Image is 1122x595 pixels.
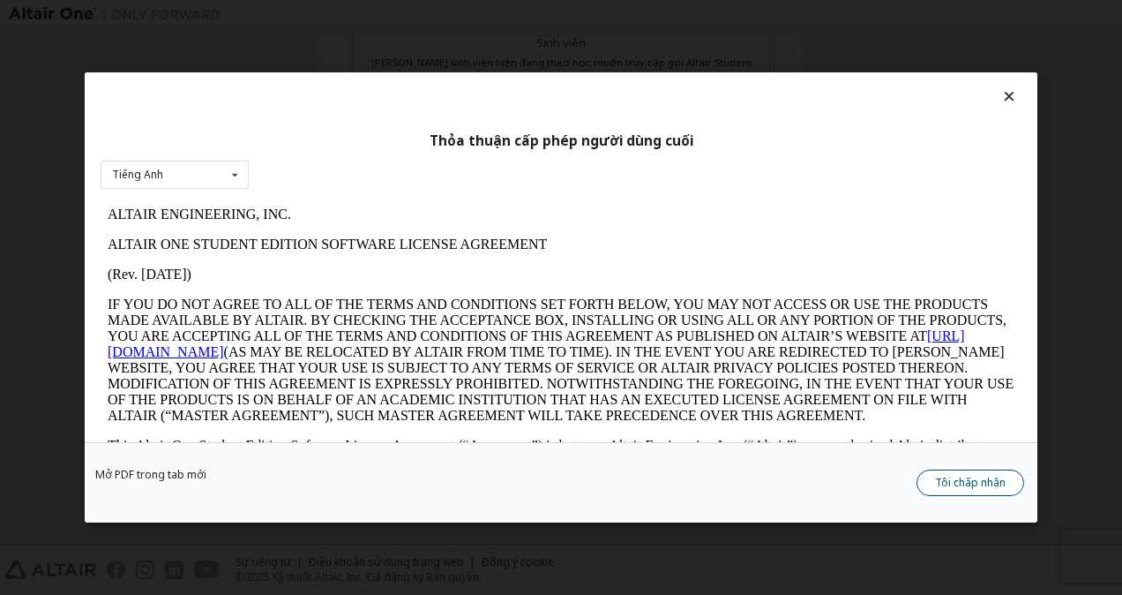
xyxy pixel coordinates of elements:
p: This Altair One Student Edition Software License Agreement (“Agreement”) is between Altair Engine... [7,238,914,302]
a: [URL][DOMAIN_NAME] [7,129,864,160]
div: Tiếng Anh [112,169,163,180]
p: (Rev. [DATE]) [7,67,914,83]
div: Thỏa thuận cấp phép người dùng cuối [101,132,1021,150]
button: Tôi chấp nhận [916,470,1024,496]
p: ALTAIR ENGINEERING, INC. [7,7,914,23]
p: ALTAIR ONE STUDENT EDITION SOFTWARE LICENSE AGREEMENT [7,37,914,53]
a: Mở PDF trong tab mới [95,470,206,480]
p: IF YOU DO NOT AGREE TO ALL OF THE TERMS AND CONDITIONS SET FORTH BELOW, YOU MAY NOT ACCESS OR USE... [7,97,914,224]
